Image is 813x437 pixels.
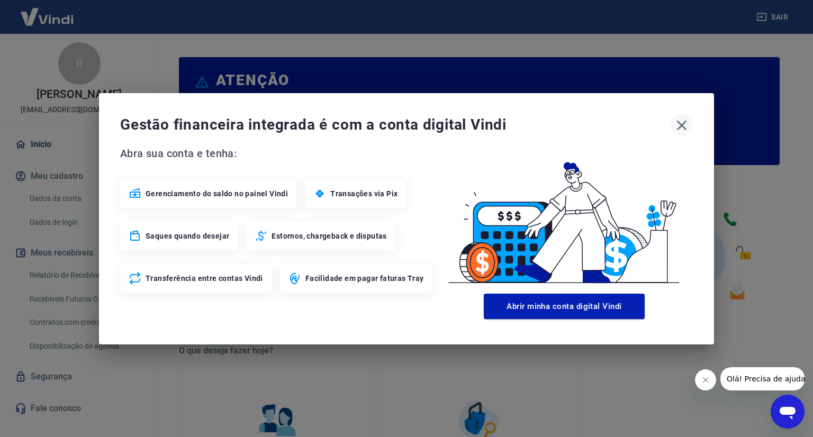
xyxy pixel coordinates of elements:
[330,188,398,199] span: Transações via Pix
[120,145,436,162] span: Abra sua conta e tenha:
[436,145,693,289] img: Good Billing
[146,231,229,241] span: Saques quando desejar
[146,273,263,284] span: Transferência entre contas Vindi
[771,395,805,429] iframe: Botão para abrir a janela de mensagens
[272,231,386,241] span: Estornos, chargeback e disputas
[720,367,805,390] iframe: Mensagem da empresa
[305,273,424,284] span: Facilidade em pagar faturas Tray
[484,294,645,319] button: Abrir minha conta digital Vindi
[120,114,671,135] span: Gestão financeira integrada é com a conta digital Vindi
[6,7,89,16] span: Olá! Precisa de ajuda?
[695,369,716,390] iframe: Fechar mensagem
[146,188,288,199] span: Gerenciamento do saldo no painel Vindi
